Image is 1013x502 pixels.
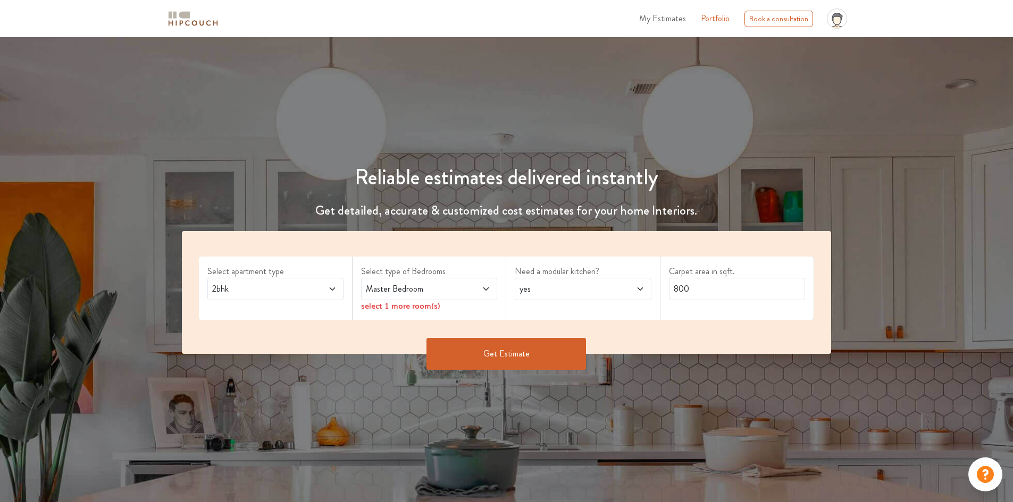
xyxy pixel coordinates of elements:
span: logo-horizontal.svg [166,7,220,31]
img: logo-horizontal.svg [166,10,220,28]
a: Portfolio [701,12,730,25]
button: Get Estimate [426,338,586,370]
span: yes [517,283,613,295]
span: My Estimates [639,12,686,24]
h4: Get detailed, accurate & customized cost estimates for your home Interiors. [175,203,838,218]
div: Book a consultation [744,11,813,27]
label: Select apartment type [207,265,344,278]
div: select 1 more room(s) [361,300,497,311]
label: Need a modular kitchen? [515,265,651,278]
h1: Reliable estimates delivered instantly [175,165,838,190]
span: 2bhk [210,283,305,295]
label: Carpet area in sqft. [669,265,805,278]
input: Enter area sqft [669,278,805,300]
label: Select type of Bedrooms [361,265,497,278]
span: Master Bedroom [364,283,459,295]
